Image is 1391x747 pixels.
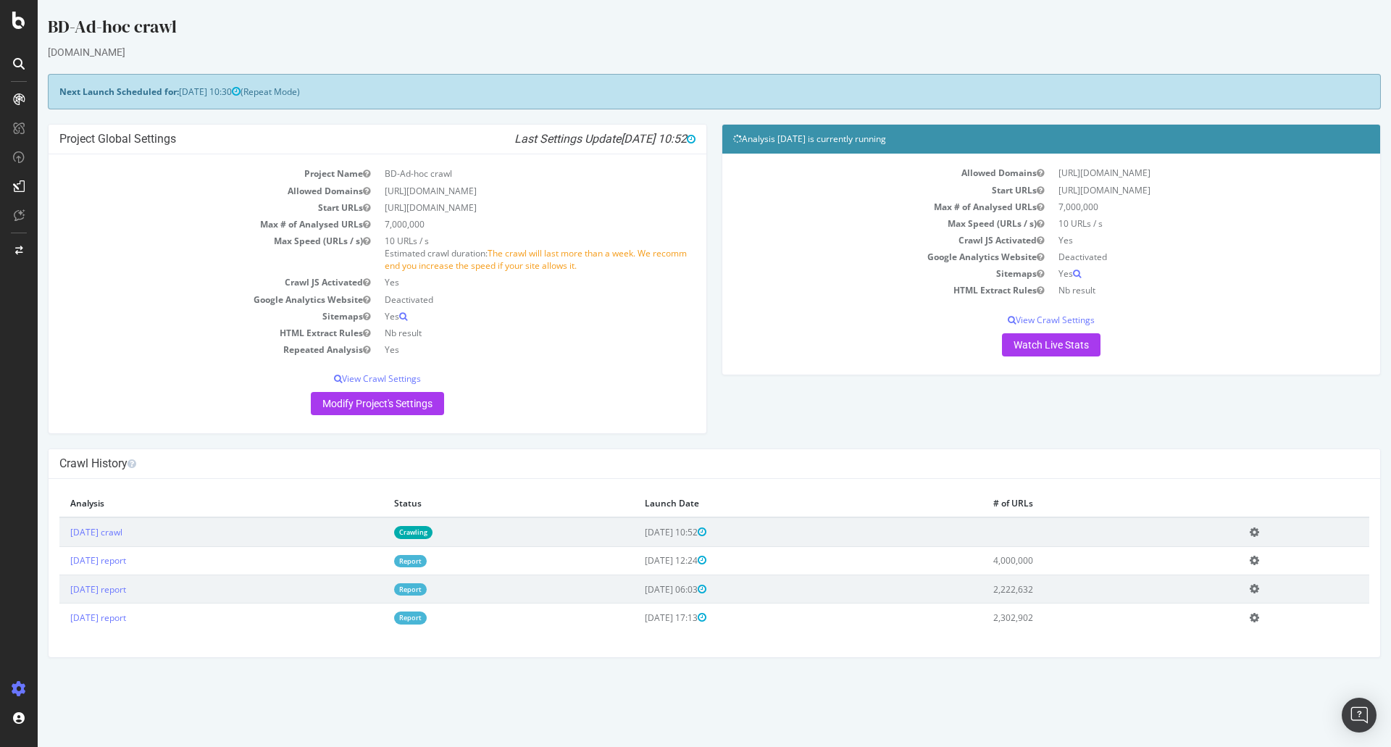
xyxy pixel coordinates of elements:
[356,555,389,567] a: Report
[22,456,1332,471] h4: Crawl History
[695,164,1014,181] td: Allowed Domains
[340,233,658,274] td: 10 URLs / s Estimated crawl duration:
[22,308,340,325] td: Sitemaps
[340,165,658,182] td: BD-Ad-hoc crawl
[33,612,88,624] a: [DATE] report
[33,583,88,596] a: [DATE] report
[22,341,340,358] td: Repeated Analysis
[1014,249,1332,265] td: Deactivated
[695,232,1014,249] td: Crawl JS Activated
[356,583,389,596] a: Report
[695,314,1332,326] p: View Crawl Settings
[33,554,88,567] a: [DATE] report
[1014,182,1332,199] td: [URL][DOMAIN_NAME]
[10,74,1343,109] div: (Repeat Mode)
[695,132,1332,146] h4: Analysis [DATE] is currently running
[945,575,1202,604] td: 2,222,632
[10,45,1343,59] div: [DOMAIN_NAME]
[340,308,658,325] td: Yes
[356,526,395,538] a: Crawling
[1014,282,1332,299] td: Nb result
[22,233,340,274] td: Max Speed (URLs / s)
[607,583,669,596] span: [DATE] 06:03
[945,490,1202,517] th: # of URLs
[945,604,1202,632] td: 2,302,902
[22,183,340,199] td: Allowed Domains
[596,490,944,517] th: Launch Date
[273,392,406,415] a: Modify Project's Settings
[695,249,1014,265] td: Google Analytics Website
[340,274,658,291] td: Yes
[340,291,658,308] td: Deactivated
[583,132,658,146] span: [DATE] 10:52
[607,612,669,624] span: [DATE] 17:13
[1342,698,1377,733] div: Open Intercom Messenger
[347,247,649,272] span: The crawl will last more than a week. We recommend you increase the speed if your site allows it.
[22,490,346,517] th: Analysis
[340,341,658,358] td: Yes
[22,132,658,146] h4: Project Global Settings
[22,274,340,291] td: Crawl JS Activated
[1014,199,1332,215] td: 7,000,000
[22,216,340,233] td: Max # of Analysed URLs
[695,265,1014,282] td: Sitemaps
[346,490,597,517] th: Status
[945,546,1202,575] td: 4,000,000
[1014,232,1332,249] td: Yes
[340,216,658,233] td: 7,000,000
[356,612,389,624] a: Report
[340,325,658,341] td: Nb result
[1014,215,1332,232] td: 10 URLs / s
[22,165,340,182] td: Project Name
[340,199,658,216] td: [URL][DOMAIN_NAME]
[22,325,340,341] td: HTML Extract Rules
[1014,164,1332,181] td: [URL][DOMAIN_NAME]
[695,215,1014,232] td: Max Speed (URLs / s)
[1014,265,1332,282] td: Yes
[607,554,669,567] span: [DATE] 12:24
[22,85,141,98] strong: Next Launch Scheduled for:
[695,282,1014,299] td: HTML Extract Rules
[33,526,85,538] a: [DATE] crawl
[695,199,1014,215] td: Max # of Analysed URLs
[22,372,658,385] p: View Crawl Settings
[964,333,1063,356] a: Watch Live Stats
[141,85,203,98] span: [DATE] 10:30
[695,182,1014,199] td: Start URLs
[607,526,669,538] span: [DATE] 10:52
[340,183,658,199] td: [URL][DOMAIN_NAME]
[22,291,340,308] td: Google Analytics Website
[22,199,340,216] td: Start URLs
[10,14,1343,45] div: BD-Ad-hoc crawl
[477,132,658,146] i: Last Settings Update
